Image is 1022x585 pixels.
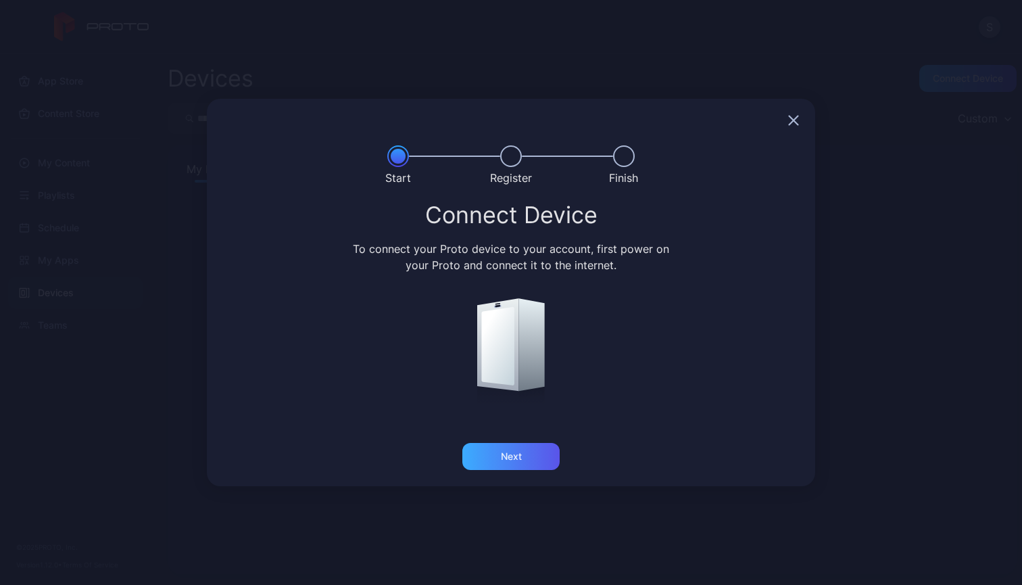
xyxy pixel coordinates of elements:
div: Finish [609,170,638,186]
div: Register [490,170,532,186]
button: Next [462,443,560,470]
div: Connect Device [223,203,799,227]
div: Start [385,170,411,186]
div: Next [501,451,522,462]
div: To connect your Proto device to your account, first power on your Proto and connect it to the int... [351,241,672,273]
